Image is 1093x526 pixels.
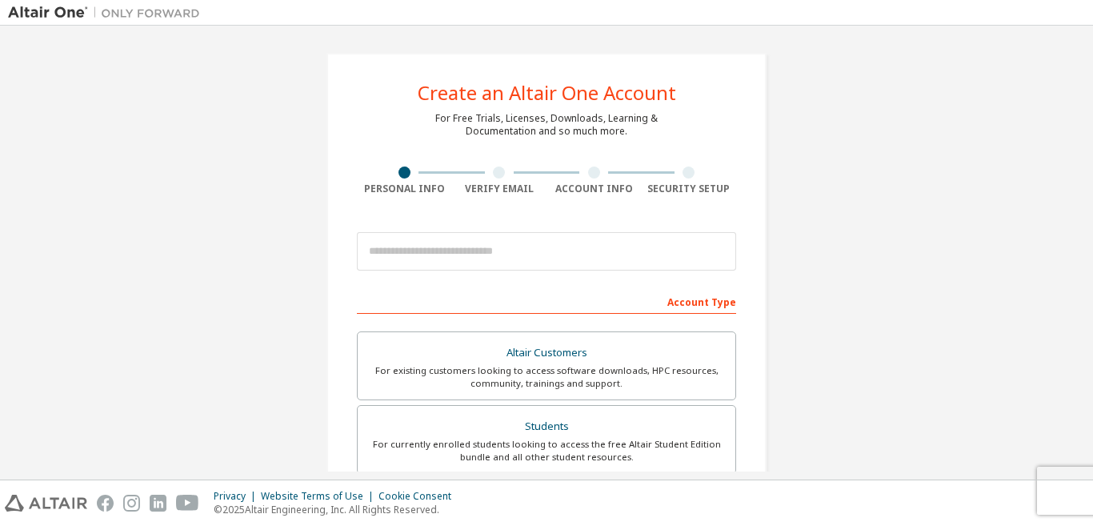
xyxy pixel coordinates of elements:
[150,495,166,512] img: linkedin.svg
[214,503,461,516] p: © 2025 Altair Engineering, Inc. All Rights Reserved.
[5,495,87,512] img: altair_logo.svg
[452,183,547,195] div: Verify Email
[418,83,676,102] div: Create an Altair One Account
[378,490,461,503] div: Cookie Consent
[357,288,736,314] div: Account Type
[546,183,642,195] div: Account Info
[367,438,726,464] div: For currently enrolled students looking to access the free Altair Student Edition bundle and all ...
[8,5,208,21] img: Altair One
[123,495,140,512] img: instagram.svg
[435,112,658,138] div: For Free Trials, Licenses, Downloads, Learning & Documentation and so much more.
[357,183,452,195] div: Personal Info
[97,495,114,512] img: facebook.svg
[367,364,726,390] div: For existing customers looking to access software downloads, HPC resources, community, trainings ...
[176,495,199,512] img: youtube.svg
[367,416,726,438] div: Students
[642,183,737,195] div: Security Setup
[367,342,726,364] div: Altair Customers
[214,490,261,503] div: Privacy
[261,490,378,503] div: Website Terms of Use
